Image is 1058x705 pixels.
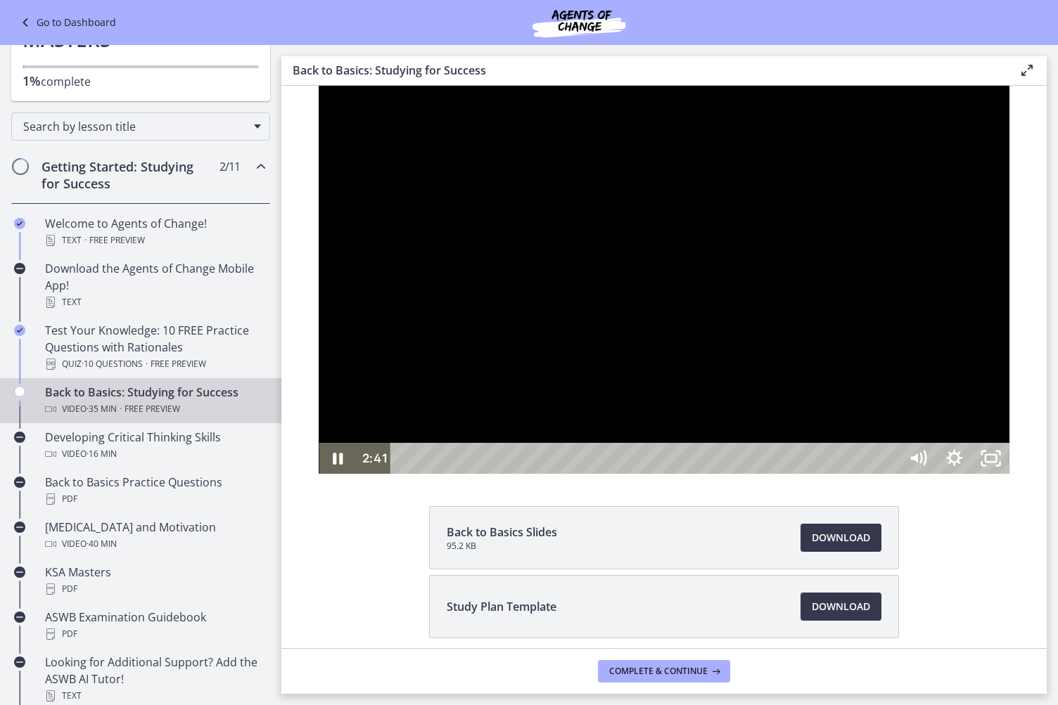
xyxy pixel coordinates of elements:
i: Completed [14,325,25,336]
span: · [120,401,122,418]
button: Complete & continue [598,660,730,683]
p: complete [23,72,259,90]
div: ASWB Examination Guidebook [45,609,264,642]
div: Video [45,401,264,418]
div: Text [45,294,264,311]
span: Free preview [151,356,206,373]
span: 95.2 KB [447,541,557,552]
div: Test Your Knowledge: 10 FREE Practice Questions with Rationales [45,322,264,373]
span: 1% [23,72,41,89]
span: · 35 min [87,401,117,418]
div: Search by lesson title [11,112,270,141]
div: Video [45,536,264,552]
span: · [146,356,148,373]
span: · 40 min [87,536,117,552]
div: Welcome to Agents of Change! [45,215,264,249]
span: · [84,232,87,249]
div: Text [45,687,264,704]
button: Show settings menu [655,357,691,388]
div: Quiz [45,356,264,373]
i: Completed [14,218,25,229]
div: Text [45,232,264,249]
div: PDF [45,626,264,642]
span: Free preview [125,401,180,418]
span: · 16 min [87,446,117,463]
span: 2 / 11 [219,158,240,175]
button: Mute [618,357,655,388]
iframe: To enrich screen reader interactions, please activate Accessibility in Grammarly extension settings [281,86,1047,474]
span: Search by lesson title [23,119,247,134]
div: Looking for Additional Support? Add the ASWB AI Tutor! [45,654,264,704]
div: Video [45,446,264,463]
span: · 10 Questions [82,356,143,373]
span: Complete & continue [609,666,708,677]
h2: Getting Started: Studying for Success [42,158,213,192]
a: Go to Dashboard [17,14,116,31]
div: [MEDICAL_DATA] and Motivation [45,519,264,552]
div: Download the Agents of Change Mobile App! [45,260,264,311]
span: Download [812,598,870,615]
div: KSA Masters [45,564,264,597]
span: Back to Basics Slides [447,524,557,541]
a: Download [801,593,881,621]
img: Agents of Change Social Work Test Prep [495,6,663,39]
button: Unfullscreen [691,357,728,388]
a: Download [801,524,881,552]
div: PDF [45,491,264,507]
div: Back to Basics Practice Questions [45,474,264,507]
div: Developing Critical Thinking Skills [45,429,264,463]
span: Download [812,529,870,546]
span: Free preview [89,232,145,249]
div: Back to Basics: Studying for Success [45,384,264,418]
h3: Back to Basics: Studying for Success [293,62,996,79]
div: PDF [45,581,264,597]
span: Study Plan Template [447,598,556,615]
